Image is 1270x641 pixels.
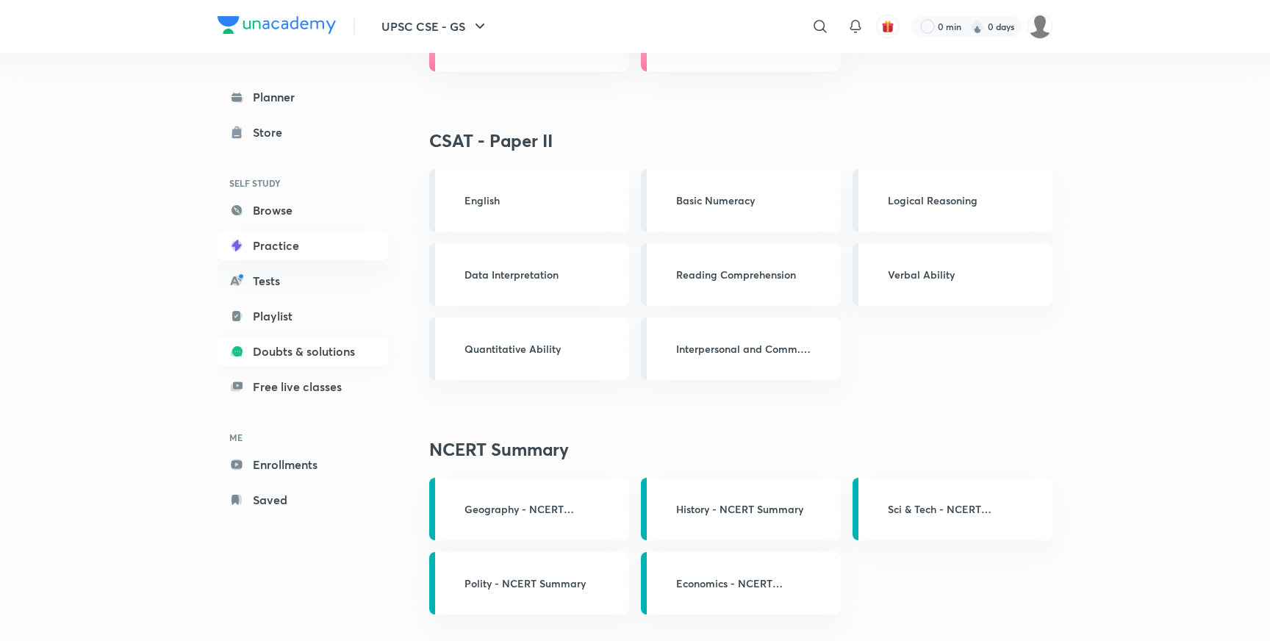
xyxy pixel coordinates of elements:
h3: NCERT Summary [429,439,1052,460]
p: Basic Numeracy [676,193,817,208]
a: History - NCERT Summary [641,478,841,540]
div: Store [253,123,291,141]
img: avatar [881,20,894,33]
p: Interpersonal and Comm. Skills [676,341,817,357]
a: Practice [218,231,388,260]
button: avatar [876,15,900,38]
p: Data Interpretation [464,267,606,282]
a: Sci & Tech - NCERT Summary [853,478,1052,540]
h6: SELF STUDY [218,171,388,196]
a: Logical Reasoning [853,169,1052,232]
a: Enrollments [218,450,388,479]
img: Ajit [1027,14,1052,39]
a: Geography - NCERT Summary [429,478,629,540]
h6: ME [218,425,388,450]
a: Doubts & solutions [218,337,388,366]
p: English [464,193,606,208]
p: Reading Comprehension [676,267,817,282]
a: Basic Numeracy [641,169,841,232]
a: English [429,169,629,232]
button: UPSC CSE - GS [373,12,498,41]
a: Free live classes [218,372,388,401]
a: Polity - NCERT Summary [429,552,629,615]
a: Store [218,118,388,147]
p: Economics - NCERT Summary [676,576,817,591]
p: Sci & Tech - NCERT Summary [888,501,1029,517]
a: Reading Comprehension [641,243,841,306]
a: Browse [218,196,388,225]
a: Company Logo [218,16,336,37]
img: Company Logo [218,16,336,34]
a: Tests [218,266,388,296]
a: Planner [218,82,388,112]
a: Saved [218,485,388,515]
p: Polity - NCERT Summary [464,576,606,591]
p: Quantitative Ability [464,341,606,357]
a: Playlist [218,301,388,331]
h3: CSAT - Paper II [429,130,1052,151]
a: Economics - NCERT Summary [641,552,841,615]
a: Quantitative Ability [429,318,629,380]
p: Verbal Ability [888,267,1029,282]
img: streak [970,19,985,34]
p: Logical Reasoning [888,193,1029,208]
p: Geography - NCERT Summary [464,501,606,517]
a: Data Interpretation [429,243,629,306]
a: Verbal Ability [853,243,1052,306]
a: Interpersonal and Comm. Skills [641,318,841,380]
p: History - NCERT Summary [676,501,817,517]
